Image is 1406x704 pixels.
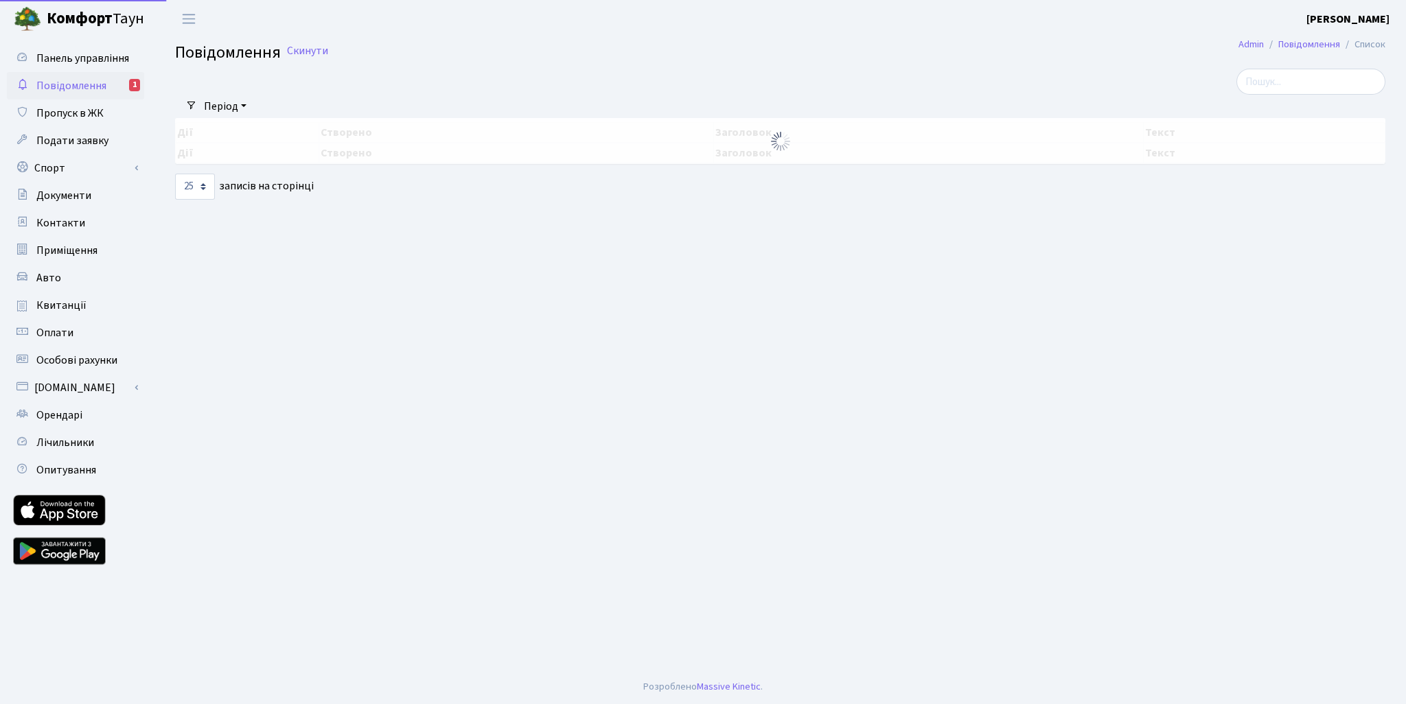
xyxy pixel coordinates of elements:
a: Панель управління [7,45,144,72]
a: Документи [7,182,144,209]
img: Обробка... [770,130,792,152]
a: Авто [7,264,144,292]
button: Переключити навігацію [172,8,206,30]
span: Оплати [36,325,73,340]
span: Приміщення [36,243,97,258]
a: Пропуск в ЖК [7,99,144,127]
span: Опитування [36,462,96,478]
span: Квитанції [36,298,87,313]
input: Пошук... [1236,69,1385,95]
select: записів на сторінці [175,174,215,200]
a: [PERSON_NAME] [1306,11,1390,27]
span: Пропуск в ЖК [36,106,104,121]
span: Таун [47,8,144,31]
span: Авто [36,270,61,285]
li: Список [1340,37,1385,52]
a: Подати заявку [7,127,144,154]
span: Панель управління [36,51,129,66]
a: Спорт [7,154,144,182]
span: Лічильники [36,435,94,450]
a: Скинути [287,45,328,58]
a: Admin [1238,37,1264,51]
a: [DOMAIN_NAME] [7,374,144,401]
a: Лічильники [7,429,144,456]
a: Квитанції [7,292,144,319]
a: Приміщення [7,237,144,264]
a: Орендарі [7,401,144,429]
img: logo.png [14,5,41,33]
span: Орендарі [36,408,82,423]
span: Повідомлення [175,40,281,64]
div: Розроблено . [643,679,763,694]
a: Опитування [7,456,144,484]
span: Контакти [36,215,85,231]
div: 1 [129,79,140,91]
a: Особові рахунки [7,347,144,374]
b: Комфорт [47,8,113,30]
label: записів на сторінці [175,174,314,200]
span: Повідомлення [36,78,106,93]
a: Період [198,95,252,118]
a: Контакти [7,209,144,237]
b: [PERSON_NAME] [1306,12,1390,27]
a: Повідомлення [1278,37,1340,51]
span: Документи [36,188,91,203]
span: Особові рахунки [36,353,117,368]
a: Оплати [7,319,144,347]
span: Подати заявку [36,133,108,148]
a: Повідомлення1 [7,72,144,99]
a: Massive Kinetic [697,679,761,694]
nav: breadcrumb [1218,30,1406,59]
